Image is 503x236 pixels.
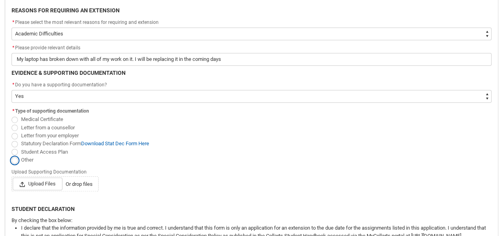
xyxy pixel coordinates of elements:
[12,206,75,212] b: STUDENT DECLARATION
[12,20,14,25] abbr: required
[21,149,68,155] span: Student Access Plan
[21,125,75,131] span: Letter from a counsellor
[15,108,89,114] span: Type of supporting documentation
[12,45,80,51] span: Please provide relevant details
[21,133,79,138] span: Letter from your employer
[66,180,93,188] span: Or drop files
[21,116,63,122] span: Medical Certificate
[12,82,14,88] abbr: required
[21,140,149,146] span: Statutory Declaration Form
[81,140,149,146] a: Download Stat Dec Form Here
[12,108,14,114] abbr: required
[21,157,33,163] span: Other
[12,45,14,51] abbr: required
[15,20,159,25] span: Please select the most relevant reasons for requiring and extension
[12,167,90,176] span: Upload Supporting Documentation
[12,216,491,224] p: By checking the box below:
[12,70,126,76] b: EVIDENCE & SUPPORTING DOCUMENTATION
[13,177,62,190] span: Upload Files
[15,82,107,88] span: Do you have a supporting documentation?
[12,7,120,14] b: REASONS FOR REQUIRING AN EXTENSION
